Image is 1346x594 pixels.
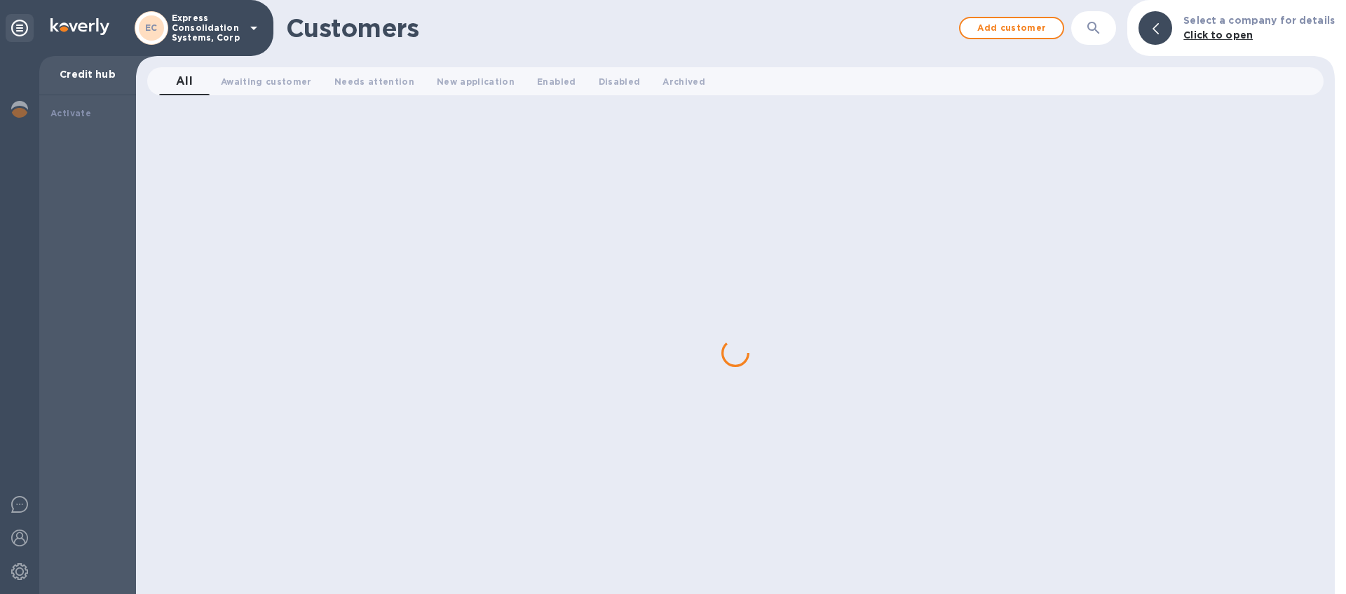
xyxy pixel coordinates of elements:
[50,18,109,35] img: Logo
[1183,15,1335,26] b: Select a company for details
[286,13,952,43] h1: Customers
[50,67,125,81] p: Credit hub
[972,20,1052,36] span: Add customer
[599,74,641,89] span: Disabled
[1183,29,1253,41] b: Click to open
[662,74,705,89] span: Archived
[437,74,515,89] span: New application
[6,14,34,42] div: Unpin categories
[176,71,193,91] span: All
[334,74,414,89] span: Needs attention
[221,74,312,89] span: Awaiting customer
[172,13,242,43] p: Express Consolidation Systems, Corp
[145,22,158,33] b: EC
[50,108,91,118] b: Activate
[537,74,576,89] span: Enabled
[959,17,1064,39] button: Add customer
